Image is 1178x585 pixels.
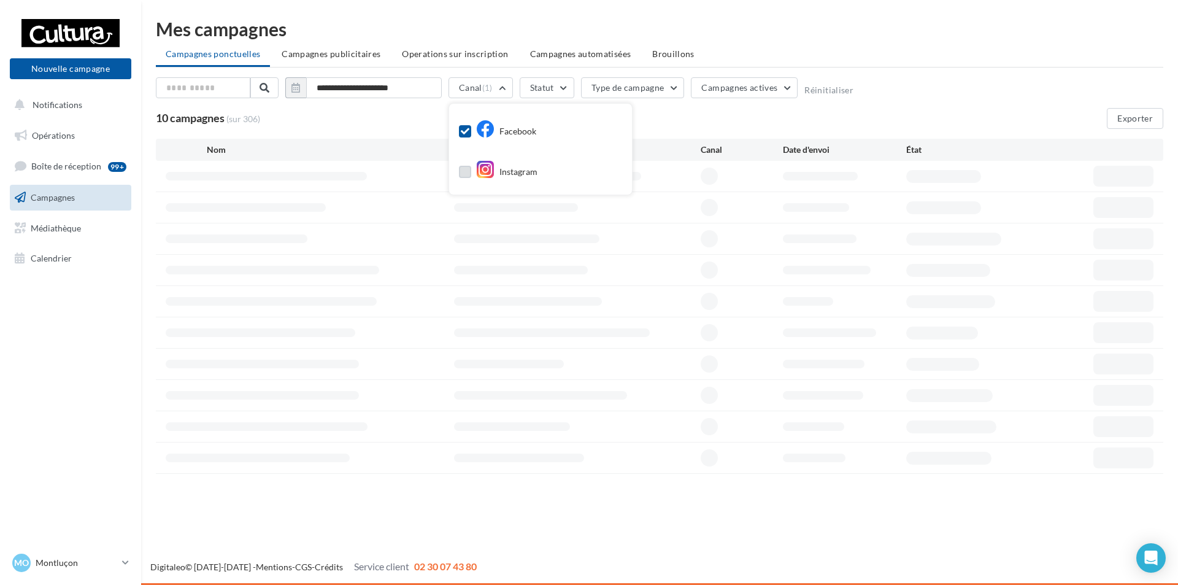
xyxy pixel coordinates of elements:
button: Notifications [7,92,129,118]
a: Campagnes [7,185,134,211]
div: Nom [207,144,495,156]
div: Facebook [476,123,536,141]
button: Statut [520,77,574,98]
span: Campagnes [31,192,75,203]
span: Notifications [33,99,82,110]
div: 99+ [108,162,126,172]
p: Montluçon [36,557,117,569]
div: Date d'envoi [783,144,906,156]
span: Campagnes automatisées [530,48,631,59]
span: 02 30 07 43 80 [414,560,477,572]
a: CGS [295,562,312,572]
span: Boîte de réception [31,161,101,171]
a: Mo Montluçon [10,551,131,575]
a: Crédits [315,562,343,572]
span: © [DATE]-[DATE] - - - [150,562,477,572]
a: Opérations [7,123,134,149]
span: Campagnes publicitaires [282,48,380,59]
span: Médiathèque [31,222,81,233]
span: Opérations [32,130,75,141]
span: Operations sur inscription [402,48,508,59]
span: Calendrier [31,253,72,263]
span: Campagnes actives [701,82,777,93]
span: (1) [482,83,493,93]
button: Exporter [1107,108,1163,129]
a: Médiathèque [7,215,134,241]
div: Instagram [476,163,537,182]
button: Réinitialiser [804,85,853,95]
a: Mentions [256,562,292,572]
button: Campagnes actives [691,77,798,98]
div: Mes campagnes [156,20,1163,38]
a: Calendrier [7,246,134,271]
button: Type de campagne [581,77,685,98]
span: Mo [14,557,29,569]
span: Service client [354,560,409,572]
button: Canal(1) [448,77,513,98]
div: Open Intercom Messenger [1136,543,1166,573]
a: Digitaleo [150,562,185,572]
a: Boîte de réception99+ [7,153,134,179]
button: Nouvelle campagne [10,58,131,79]
span: (sur 306) [226,113,260,125]
div: État [906,144,1030,156]
div: Canal [701,144,783,156]
span: Brouillons [652,48,695,59]
span: 10 campagnes [156,111,225,125]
